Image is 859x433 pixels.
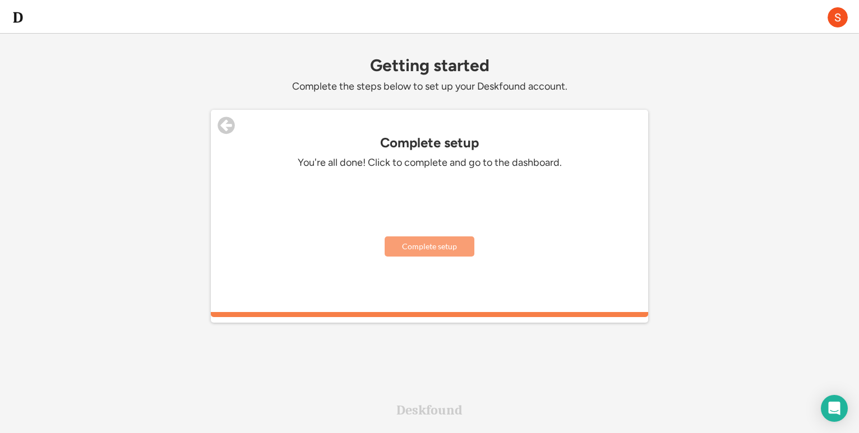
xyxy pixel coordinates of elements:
div: Complete setup [211,135,648,151]
div: Getting started [211,56,648,75]
img: ACg8ocIPnydTdfhGRcikGJYqkPiic1Vv5j8yFnWjDbxKwexz4BJ4eg=s96-c [828,7,848,27]
div: You're all done! Click to complete and go to the dashboard. [261,156,598,169]
div: Open Intercom Messenger [821,395,848,422]
button: Complete setup [385,236,474,257]
div: Deskfound [396,403,463,417]
img: d-whitebg.png [11,11,25,24]
div: Complete the steps below to set up your Deskfound account. [211,80,648,93]
div: 100% [213,312,646,317]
